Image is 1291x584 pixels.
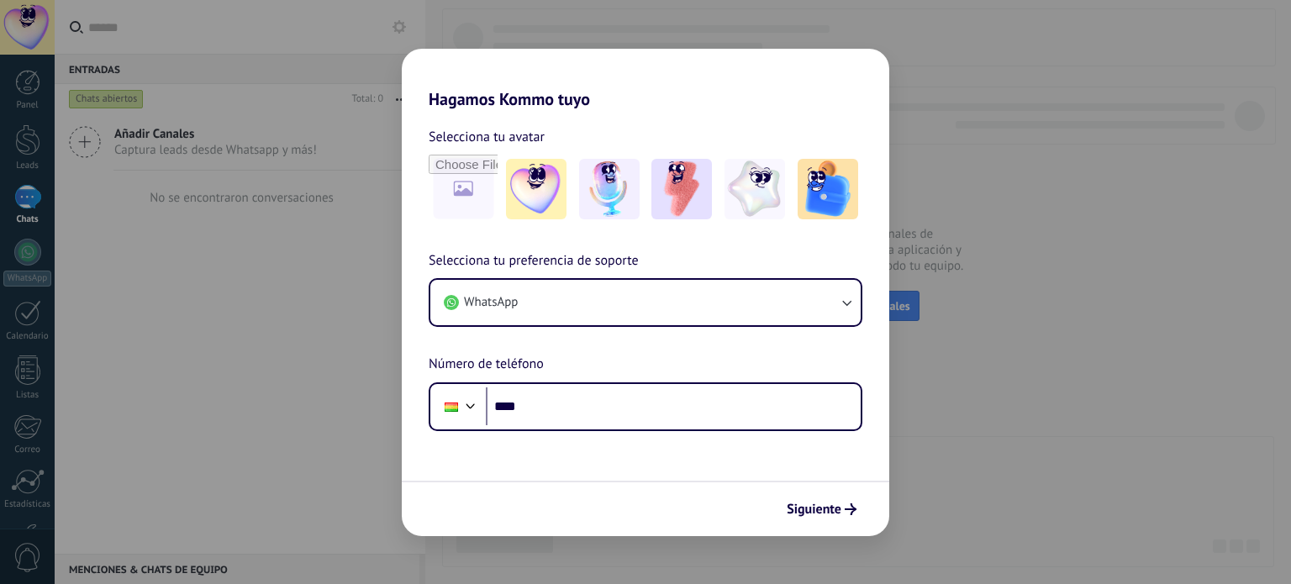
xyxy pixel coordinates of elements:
[798,159,858,219] img: -5.jpeg
[430,280,861,325] button: WhatsApp
[464,294,518,311] span: WhatsApp
[429,250,639,272] span: Selecciona tu preferencia de soporte
[651,159,712,219] img: -3.jpeg
[787,503,841,515] span: Siguiente
[435,389,467,424] div: Bolivia: + 591
[402,49,889,109] h2: Hagamos Kommo tuyo
[429,126,545,148] span: Selecciona tu avatar
[506,159,566,219] img: -1.jpeg
[779,495,864,523] button: Siguiente
[725,159,785,219] img: -4.jpeg
[429,354,544,376] span: Número de teléfono
[579,159,640,219] img: -2.jpeg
